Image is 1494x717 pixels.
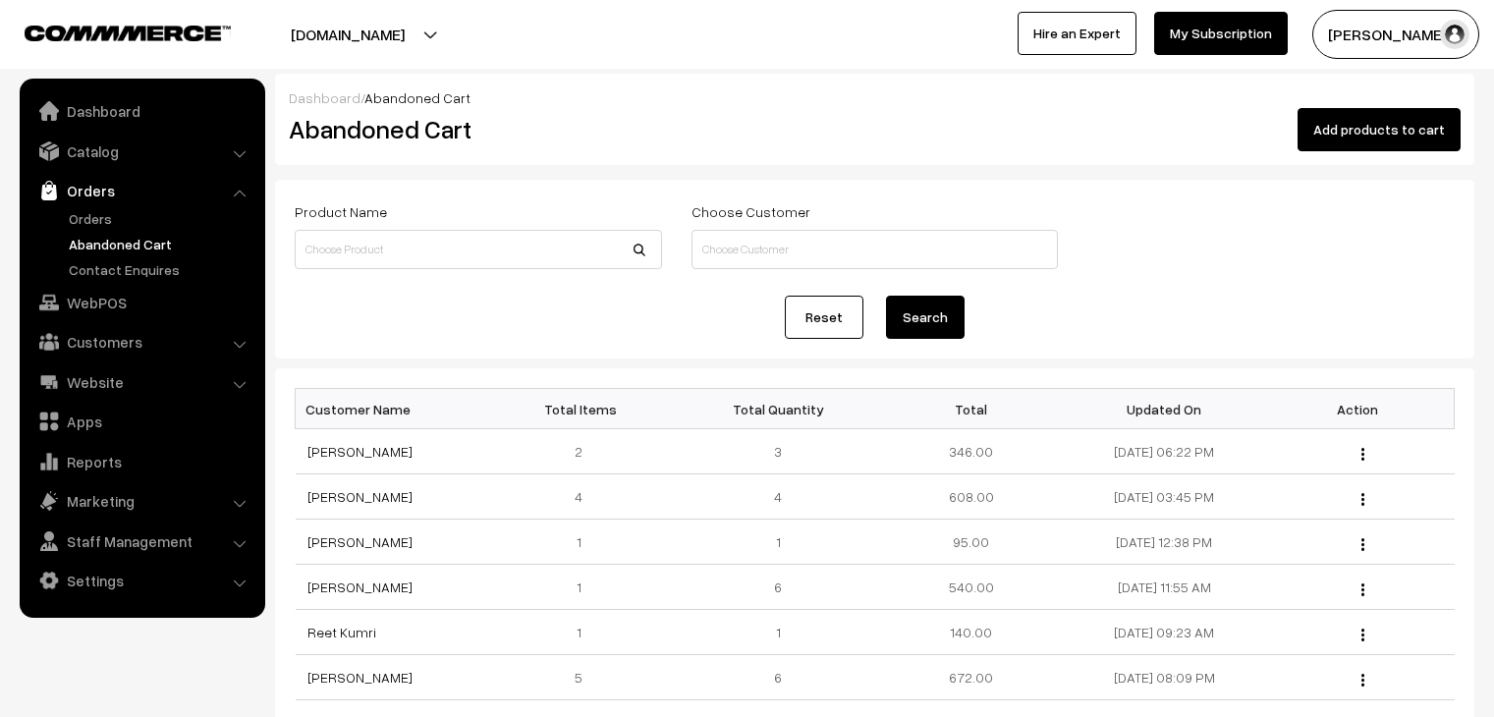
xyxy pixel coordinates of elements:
[1361,674,1364,687] img: Menu
[488,655,682,700] td: 5
[682,429,875,474] td: 3
[682,655,875,700] td: 6
[1361,493,1364,506] img: Menu
[886,296,965,339] button: Search
[307,624,376,640] a: Reet Kumri
[25,285,258,320] a: WebPOS
[874,655,1068,700] td: 672.00
[289,89,360,106] a: Dashboard
[1068,565,1261,610] td: [DATE] 11:55 AM
[64,208,258,229] a: Orders
[25,404,258,439] a: Apps
[488,429,682,474] td: 2
[874,565,1068,610] td: 540.00
[222,10,473,59] button: [DOMAIN_NAME]
[682,520,875,565] td: 1
[1261,389,1455,429] th: Action
[289,114,660,144] h2: Abandoned Cart
[25,364,258,400] a: Website
[1154,12,1288,55] a: My Subscription
[488,520,682,565] td: 1
[1361,629,1364,641] img: Menu
[692,230,1059,269] input: Choose Customer
[874,389,1068,429] th: Total
[307,533,413,550] a: [PERSON_NAME]
[1068,520,1261,565] td: [DATE] 12:38 PM
[785,296,863,339] a: Reset
[1018,12,1136,55] a: Hire an Expert
[25,483,258,519] a: Marketing
[295,230,662,269] input: Choose Product
[307,579,413,595] a: [PERSON_NAME]
[1068,389,1261,429] th: Updated On
[692,201,810,222] label: Choose Customer
[64,259,258,280] a: Contact Enquires
[364,89,470,106] span: Abandoned Cart
[1068,655,1261,700] td: [DATE] 08:09 PM
[682,389,875,429] th: Total Quantity
[874,520,1068,565] td: 95.00
[874,474,1068,520] td: 608.00
[488,565,682,610] td: 1
[25,20,196,43] a: COMMMERCE
[874,429,1068,474] td: 346.00
[25,563,258,598] a: Settings
[874,610,1068,655] td: 140.00
[307,488,413,505] a: [PERSON_NAME]
[25,524,258,559] a: Staff Management
[25,173,258,208] a: Orders
[1361,583,1364,596] img: Menu
[1298,108,1461,151] button: Add products to cart
[1361,448,1364,461] img: Menu
[488,389,682,429] th: Total Items
[1440,20,1469,49] img: user
[488,474,682,520] td: 4
[682,610,875,655] td: 1
[682,565,875,610] td: 6
[1068,429,1261,474] td: [DATE] 06:22 PM
[682,474,875,520] td: 4
[25,134,258,169] a: Catalog
[307,443,413,460] a: [PERSON_NAME]
[25,26,231,40] img: COMMMERCE
[25,93,258,129] a: Dashboard
[296,389,489,429] th: Customer Name
[295,201,387,222] label: Product Name
[307,669,413,686] a: [PERSON_NAME]
[25,444,258,479] a: Reports
[1068,474,1261,520] td: [DATE] 03:45 PM
[488,610,682,655] td: 1
[64,234,258,254] a: Abandoned Cart
[1312,10,1479,59] button: [PERSON_NAME]…
[1361,538,1364,551] img: Menu
[25,324,258,359] a: Customers
[289,87,1461,108] div: /
[1068,610,1261,655] td: [DATE] 09:23 AM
